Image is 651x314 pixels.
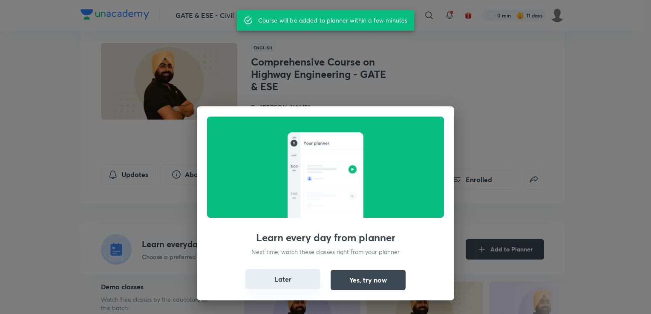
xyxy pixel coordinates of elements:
g: 4 PM [291,205,296,206]
button: Later [245,269,320,289]
g: 4 PM [291,155,296,157]
p: Next time, watch these classes right from your planner [251,247,400,256]
g: PM [293,170,296,171]
button: Yes, try now [331,270,406,290]
g: Your planner [304,142,329,146]
g: 5:00 [291,166,297,168]
g: 5:00 [291,215,297,218]
g: 9 [293,142,295,145]
g: PM [293,197,296,199]
div: Course will be added to planner within a few minutes [258,13,408,28]
h3: Learn every day from planner [256,231,395,244]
